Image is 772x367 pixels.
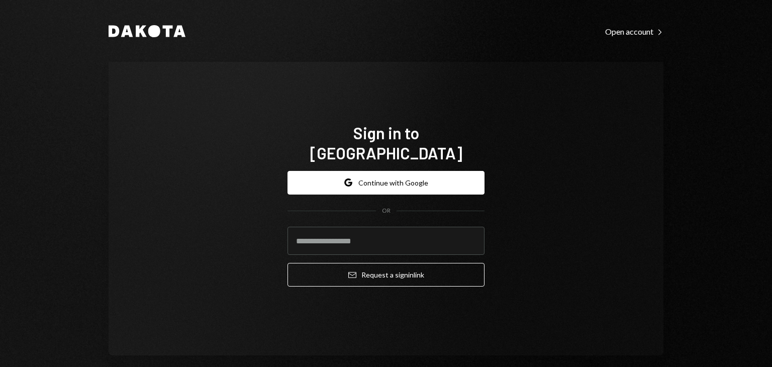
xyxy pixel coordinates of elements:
a: Open account [605,26,663,37]
div: OR [382,207,391,215]
div: Open account [605,27,663,37]
button: Continue with Google [287,171,485,195]
keeper-lock: Open Keeper Popup [464,235,476,247]
button: Request a signinlink [287,263,485,287]
h1: Sign in to [GEOGRAPHIC_DATA] [287,123,485,163]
